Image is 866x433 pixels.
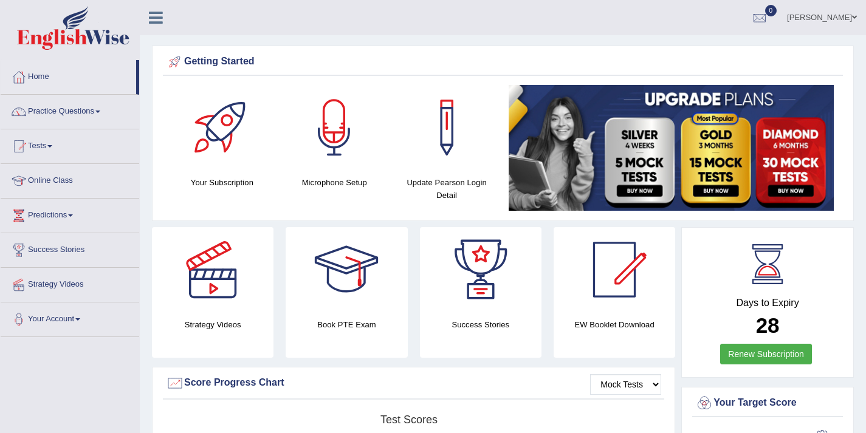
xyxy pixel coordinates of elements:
div: Getting Started [166,53,840,71]
a: Online Class [1,164,139,194]
a: Strategy Videos [1,268,139,298]
div: Your Target Score [695,394,840,412]
tspan: Test scores [380,414,438,426]
h4: EW Booklet Download [554,318,675,331]
a: Renew Subscription [720,344,812,364]
h4: Microphone Setup [284,176,385,189]
h4: Update Pearson Login Detail [397,176,497,202]
a: Practice Questions [1,95,139,125]
a: Tests [1,129,139,160]
a: Home [1,60,136,90]
b: 28 [756,313,780,337]
img: small5.jpg [509,85,834,211]
a: Your Account [1,302,139,333]
h4: Strategy Videos [152,318,273,331]
div: Score Progress Chart [166,374,661,392]
h4: Your Subscription [172,176,272,189]
span: 0 [765,5,777,16]
h4: Days to Expiry [695,298,840,309]
a: Predictions [1,199,139,229]
h4: Book PTE Exam [286,318,407,331]
a: Success Stories [1,233,139,264]
h4: Success Stories [420,318,541,331]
